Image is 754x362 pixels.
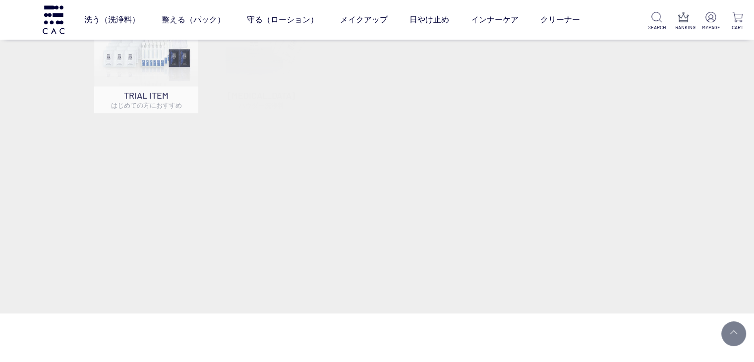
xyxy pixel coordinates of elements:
[210,86,314,113] p: [MEDICAL_DATA]
[111,101,182,109] span: はじめての方におすすめ
[41,5,66,34] img: logo
[84,6,140,34] a: 洗う（洗浄料）
[540,6,580,34] a: クリーナー
[702,12,719,31] a: MYPAGE
[162,6,225,34] a: 整える（パック）
[648,12,665,31] a: SEARCH
[239,101,284,109] span: パウダー洗浄料
[675,12,693,31] a: RANKING
[702,24,719,31] p: MYPAGE
[675,24,693,31] p: RANKING
[247,6,318,34] a: 守る（ローション）
[729,12,746,31] a: CART
[409,6,449,34] a: 日やけ止め
[340,6,388,34] a: メイクアップ
[729,24,746,31] p: CART
[471,6,519,34] a: インナーケア
[94,86,198,113] p: TRIAL ITEM
[648,24,665,31] p: SEARCH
